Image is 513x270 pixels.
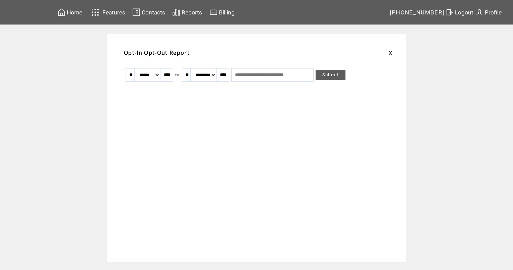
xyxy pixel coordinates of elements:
img: home.svg [57,8,65,16]
img: creidtcard.svg [209,8,218,16]
img: exit.svg [446,8,454,16]
img: profile.svg [475,8,483,16]
a: Profile [474,7,503,17]
span: Logout [455,9,473,16]
a: Logout [445,7,474,17]
span: Opt-In Opt-Out Report [124,49,190,56]
a: Features [88,6,126,19]
a: Contacts [131,7,166,17]
span: Features [102,9,125,16]
span: Reports [182,9,202,16]
span: Home [67,9,82,16]
span: [PHONE_NUMBER] [390,9,445,16]
img: chart.svg [172,8,180,16]
span: Profile [485,9,502,16]
a: Reports [171,7,203,17]
span: to [175,73,180,77]
img: contacts.svg [132,8,140,16]
img: features.svg [89,7,101,18]
a: Submit [316,70,345,80]
span: Billing [219,9,235,16]
a: Home [56,7,83,17]
a: Billing [208,7,236,17]
span: Contacts [142,9,165,16]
